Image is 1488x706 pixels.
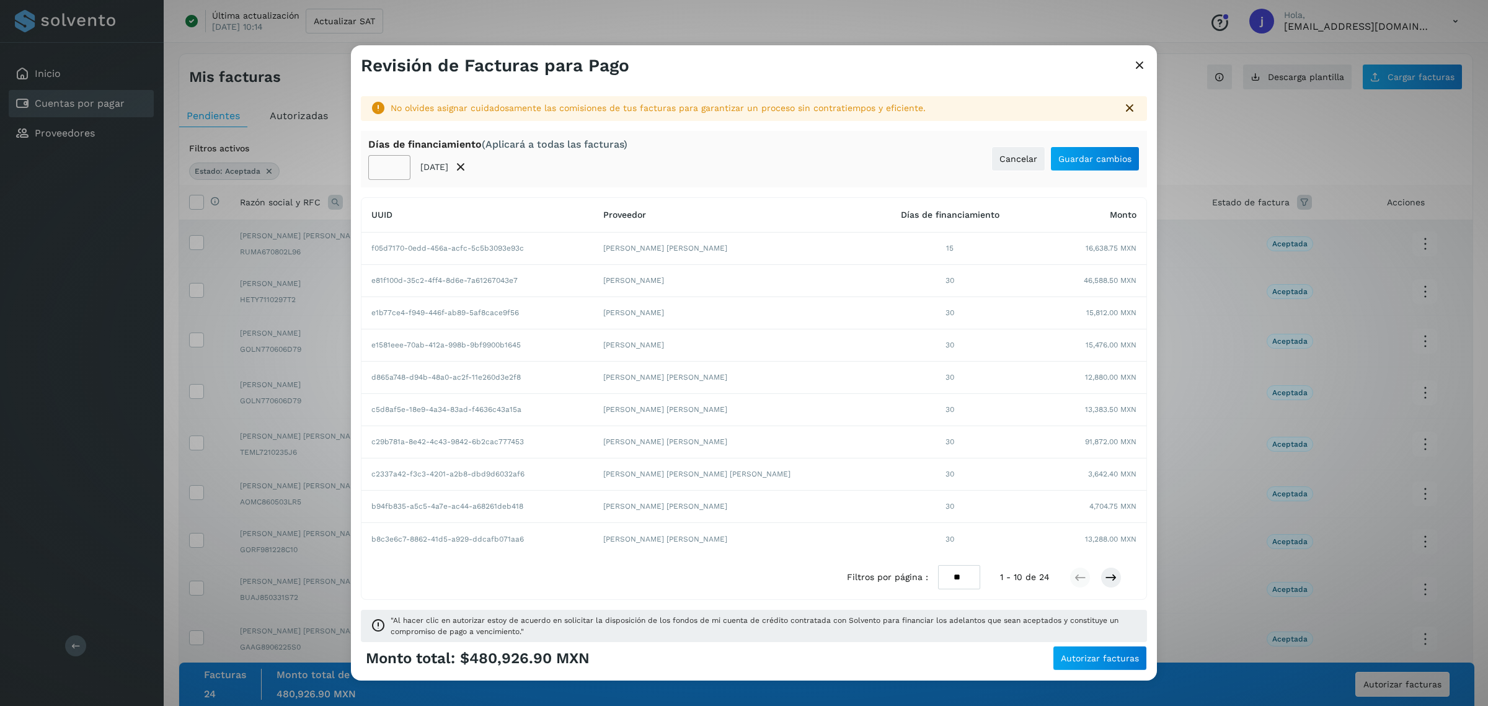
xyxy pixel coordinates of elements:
[593,329,870,362] td: [PERSON_NAME]
[361,362,593,394] td: d865a748-d94b-48a0-ac2f-11e260d3e2f8
[361,233,593,265] td: f05d7170-0edd-456a-acfc-5c5b3093e93c
[870,297,1029,329] td: 30
[420,162,448,172] p: [DATE]
[1000,571,1050,584] span: 1 - 10 de 24
[593,458,870,491] td: [PERSON_NAME] [PERSON_NAME] [PERSON_NAME]
[870,523,1029,555] td: 30
[870,265,1029,297] td: 30
[593,265,870,297] td: [PERSON_NAME]
[366,650,455,668] span: Monto total:
[593,233,870,265] td: [PERSON_NAME] [PERSON_NAME]
[870,458,1029,491] td: 30
[361,426,593,458] td: c29b781a-8e42-4c43-9842-6b2cac777453
[361,297,593,329] td: e1b77ce4-f949-446f-ab89-5af8cace9f56
[361,394,593,426] td: c5d8af5e-18e9-4a34-83ad-f4636c43a15a
[1085,436,1136,447] span: 91,872.00 MXN
[361,265,593,297] td: e81f100d-35c2-4ff4-8d6e-7a61267043e7
[1084,275,1136,286] span: 46,588.50 MXN
[1050,146,1140,171] button: Guardar cambios
[999,154,1037,163] span: Cancelar
[371,210,392,220] span: UUID
[391,615,1137,637] span: "Al hacer clic en autorizar estoy de acuerdo en solicitar la disposición de los fondos de mi cuen...
[1085,534,1136,545] span: 13,288.00 MXN
[361,55,629,76] h3: Revisión de Facturas para Pago
[1089,501,1136,512] span: 4,704.75 MXN
[460,650,590,668] span: $480,926.90 MXN
[1061,654,1139,663] span: Autorizar facturas
[1086,243,1136,254] span: 16,638.75 MXN
[870,426,1029,458] td: 30
[847,571,928,584] span: Filtros por página :
[593,426,870,458] td: [PERSON_NAME] [PERSON_NAME]
[368,138,627,150] div: Días de financiamiento
[391,102,1112,115] div: No olvides asignar cuidadosamente las comisiones de tus facturas para garantizar un proceso sin c...
[593,523,870,555] td: [PERSON_NAME] [PERSON_NAME]
[482,138,627,150] span: (Aplicará a todas las facturas)
[361,523,593,555] td: b8c3e6c7-8862-41d5-a929-ddcafb071aa6
[870,362,1029,394] td: 30
[870,233,1029,265] td: 15
[1085,372,1136,383] span: 12,880.00 MXN
[870,394,1029,426] td: 30
[991,146,1045,171] button: Cancelar
[870,491,1029,523] td: 30
[593,362,870,394] td: [PERSON_NAME] [PERSON_NAME]
[1085,404,1136,415] span: 13,383.50 MXN
[361,458,593,491] td: c2337a42-f3c3-4201-a2b8-dbd9d6032af6
[1086,339,1136,351] span: 15,476.00 MXN
[603,210,646,220] span: Proveedor
[1110,210,1136,220] span: Monto
[901,210,999,220] span: Días de financiamiento
[593,394,870,426] td: [PERSON_NAME] [PERSON_NAME]
[1088,468,1136,480] span: 3,642.40 MXN
[361,329,593,362] td: e1581eee-70ab-412a-998b-9bf9900b1645
[870,329,1029,362] td: 30
[1086,307,1136,318] span: 15,812.00 MXN
[593,491,870,523] td: [PERSON_NAME] [PERSON_NAME]
[361,491,593,523] td: b94fb835-a5c5-4a7e-ac44-a68261deb418
[593,297,870,329] td: [PERSON_NAME]
[1053,646,1147,671] button: Autorizar facturas
[1058,154,1131,163] span: Guardar cambios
